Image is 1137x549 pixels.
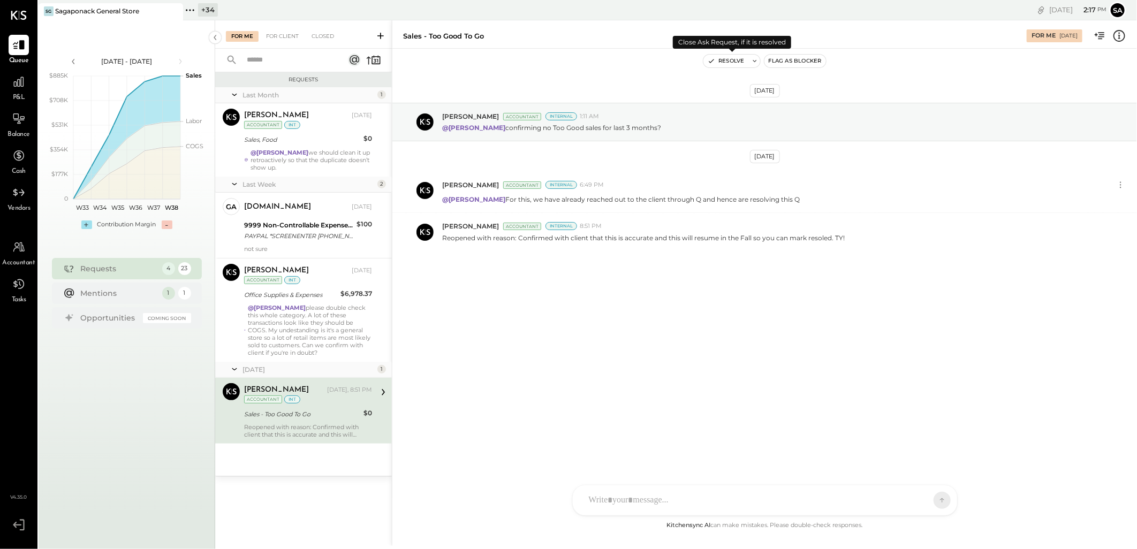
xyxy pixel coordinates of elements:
text: $885K [49,72,68,79]
div: Sagaponack General Store [55,6,139,16]
div: [DATE] [1059,32,1078,40]
div: Sales - Too Good To Go [403,31,484,41]
div: For Client [261,31,304,42]
span: [PERSON_NAME] [442,180,499,189]
div: [DATE] [750,84,780,97]
div: SG [44,6,54,16]
div: $0 [363,408,372,418]
div: $100 [357,219,372,230]
div: - [162,220,172,229]
div: Opportunities [81,312,138,323]
span: 6:49 PM [580,181,604,189]
div: [DATE] [352,266,372,275]
text: $177K [51,170,68,178]
div: 4 [162,262,175,275]
div: [PERSON_NAME] [244,265,309,276]
a: P&L [1,72,37,103]
div: Closed [306,31,339,42]
div: $0 [363,133,372,144]
div: $6,978.37 [340,288,372,299]
div: Contribution Margin [97,220,156,229]
a: Vendors [1,182,37,213]
div: For Me [226,31,259,42]
strong: @[PERSON_NAME] [251,149,308,156]
strong: @[PERSON_NAME] [442,124,505,132]
div: 1 [377,365,386,373]
button: Sa [1109,2,1126,19]
div: Accountant [244,121,282,129]
div: Internal [545,181,577,189]
div: Reopened with reason: Confirmed with client that this is accurate and this will resume in the Fal... [244,423,372,438]
div: [DATE] [750,150,780,163]
div: ga [226,202,237,212]
text: COGS [186,142,203,150]
div: Accountant [244,395,282,403]
div: [DATE], 8:51 PM [327,386,372,394]
div: Accountant [244,276,282,284]
div: Mentions [81,288,157,299]
span: [PERSON_NAME] [442,112,499,121]
a: Cash [1,146,37,177]
text: W36 [129,204,142,211]
span: Tasks [12,295,26,305]
div: int [284,121,300,129]
div: 23 [178,262,191,275]
span: 8:51 PM [580,222,602,231]
text: W38 [164,204,178,211]
button: Flag as Blocker [764,55,826,67]
span: P&L [13,93,25,103]
div: 1 [377,90,386,99]
div: Sales, Food [244,134,360,145]
div: Office Supplies & Expenses [244,289,337,300]
text: W34 [93,204,107,211]
div: 1 [178,287,191,300]
span: 1:11 AM [580,112,599,121]
div: Internal [545,112,577,120]
text: $354K [50,146,68,153]
p: confirming no Too Good sales for last 3 months? [442,123,661,132]
div: [DATE] [352,203,372,211]
div: 2 [377,180,386,188]
div: PAYPAL *SCREENENTER [PHONE_NUMBER] [GEOGRAPHIC_DATA] [244,231,353,241]
text: Sales [186,72,202,79]
div: [DATE] [242,365,375,374]
strong: @[PERSON_NAME] [442,195,505,203]
div: [PERSON_NAME] [244,385,309,395]
span: Balance [7,130,30,140]
div: Last Month [242,90,375,100]
strong: @[PERSON_NAME] [248,304,306,311]
div: int [284,276,300,284]
text: $531K [51,121,68,128]
a: Balance [1,109,37,140]
a: Tasks [1,274,37,305]
div: [DOMAIN_NAME] [244,202,311,212]
text: W35 [111,204,124,211]
div: int [284,395,300,403]
text: 0 [64,195,68,202]
div: Last Week [242,180,375,189]
text: W37 [147,204,160,211]
div: [PERSON_NAME] [244,110,309,121]
div: Accountant [503,181,541,189]
div: Requests [221,76,386,83]
div: Internal [545,222,577,230]
span: [PERSON_NAME] [442,222,499,231]
button: Resolve [703,55,748,67]
div: [DATE] [1049,5,1106,15]
div: Coming Soon [143,313,191,323]
div: [DATE] [352,111,372,120]
a: Queue [1,35,37,66]
div: + [81,220,92,229]
p: For this, we have already reached out to the client through Q and hence are resolving this Q [442,195,800,204]
div: we should clean it up retroactively so that the duplicate doesn’t show up. [251,149,372,171]
text: $708K [49,96,68,104]
div: 1 [162,287,175,300]
span: Cash [12,167,26,177]
div: not sure [244,245,372,253]
div: copy link [1036,4,1047,16]
div: Accountant [503,113,541,120]
a: Accountant [1,237,37,268]
div: + 34 [198,3,218,17]
text: W33 [75,204,88,211]
div: Sales - Too Good To Go [244,409,360,420]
